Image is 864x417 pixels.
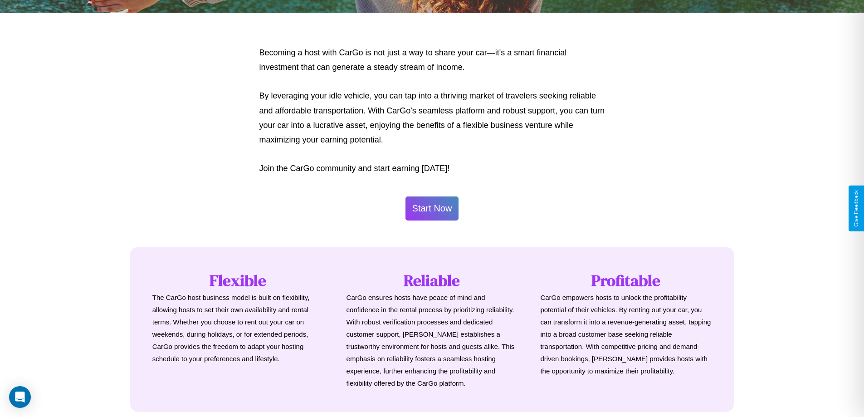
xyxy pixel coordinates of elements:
p: The CarGo host business model is built on flexibility, allowing hosts to set their own availabili... [152,291,324,365]
p: Becoming a host with CarGo is not just a way to share your car—it's a smart financial investment ... [259,45,605,75]
h1: Flexible [152,270,324,291]
button: Start Now [405,196,459,221]
p: CarGo ensures hosts have peace of mind and confidence in the rental process by prioritizing relia... [347,291,518,389]
p: By leveraging your idle vehicle, you can tap into a thriving market of travelers seeking reliable... [259,88,605,147]
p: CarGo empowers hosts to unlock the profitability potential of their vehicles. By renting out your... [540,291,712,377]
p: Join the CarGo community and start earning [DATE]! [259,161,605,176]
div: Give Feedback [853,190,859,227]
div: Open Intercom Messenger [9,386,31,408]
h1: Reliable [347,270,518,291]
h1: Profitable [540,270,712,291]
